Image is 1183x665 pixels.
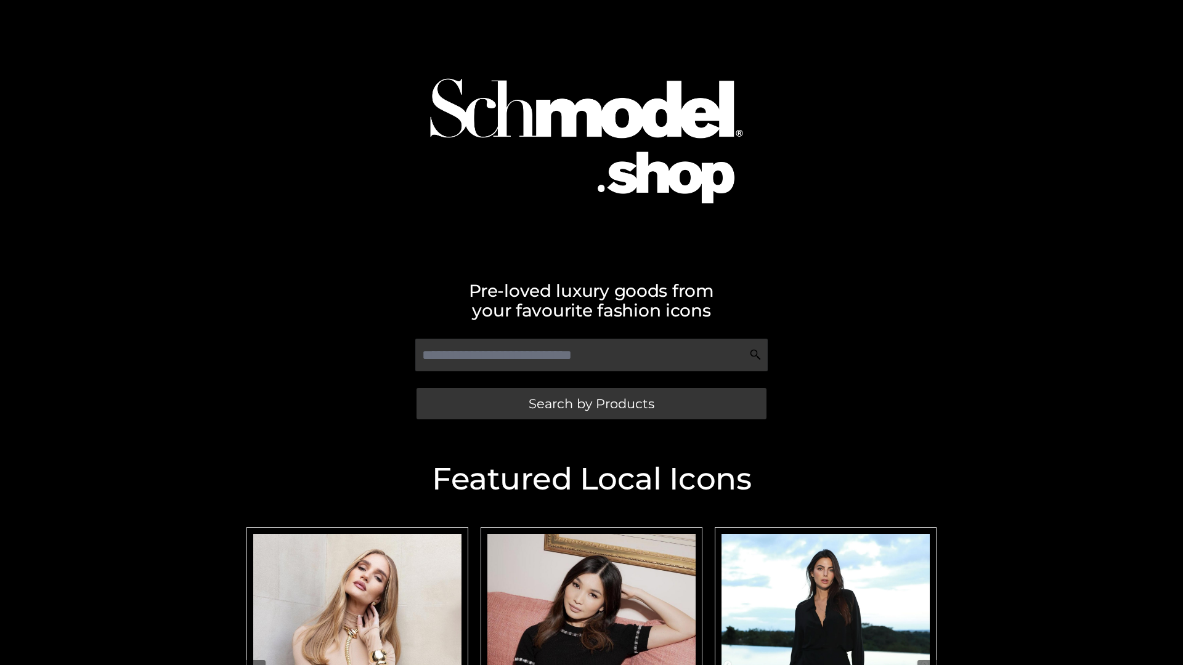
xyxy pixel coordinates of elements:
span: Search by Products [529,397,654,410]
h2: Pre-loved luxury goods from your favourite fashion icons [240,281,943,320]
img: Search Icon [749,349,762,361]
a: Search by Products [417,388,766,419]
h2: Featured Local Icons​ [240,464,943,494]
